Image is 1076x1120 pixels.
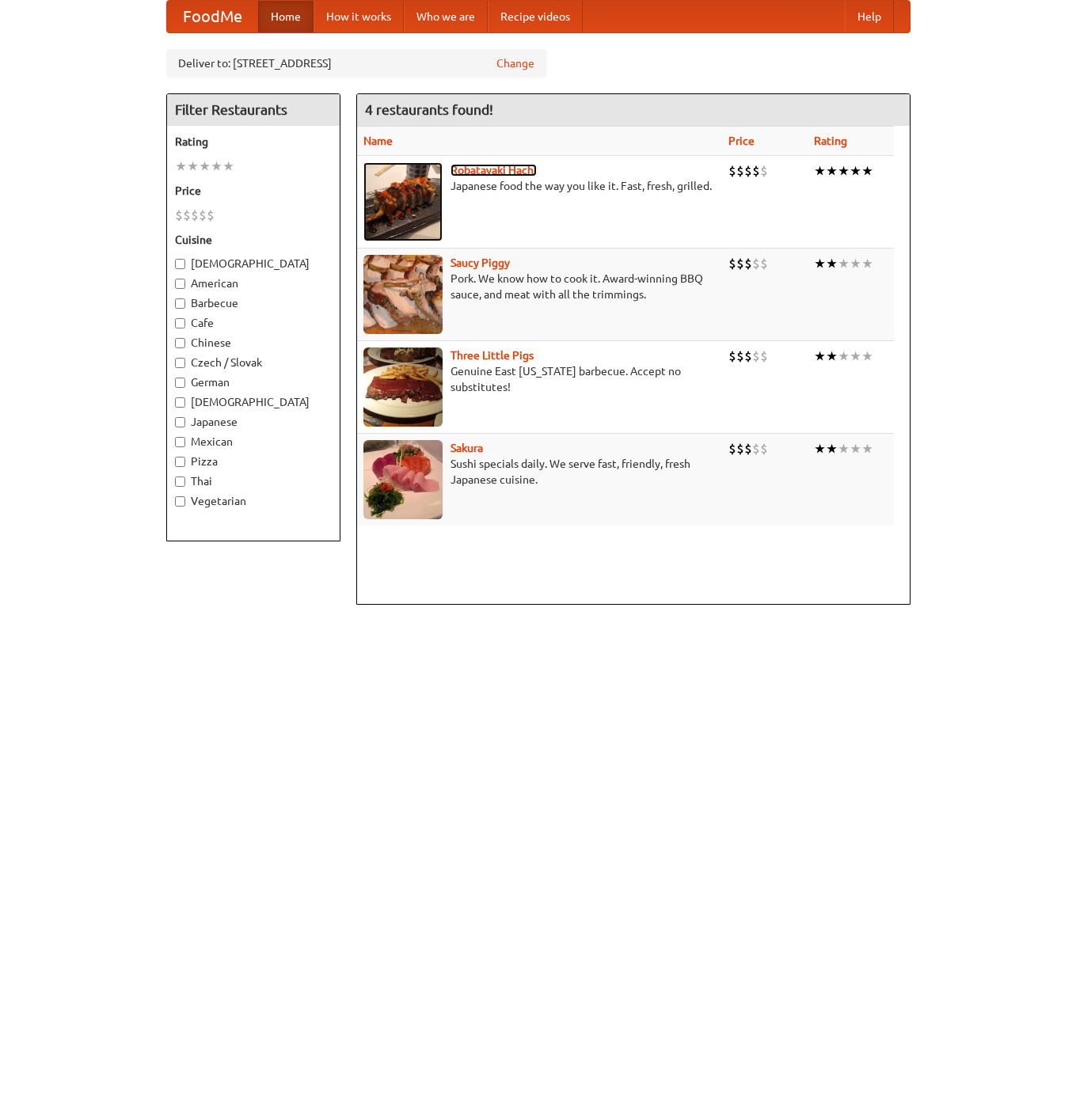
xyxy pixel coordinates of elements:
li: $ [744,440,752,457]
li: $ [760,162,768,180]
label: Vegetarian [175,493,332,509]
li: ★ [187,158,199,175]
a: Change [496,55,534,71]
label: Thai [175,473,332,489]
label: Pizza [175,454,332,469]
li: $ [728,440,736,457]
label: German [175,374,332,390]
h5: Price [175,183,332,199]
input: American [175,279,185,289]
li: ★ [850,255,861,272]
li: ★ [814,347,826,365]
li: $ [752,162,760,180]
li: $ [744,162,752,180]
input: Czech / Slovak [175,358,185,368]
a: Name [363,135,393,147]
label: [DEMOGRAPHIC_DATA] [175,394,332,410]
li: $ [744,347,752,365]
li: ★ [199,158,211,175]
li: ★ [838,440,850,457]
li: ★ [814,255,826,272]
li: ★ [861,255,873,272]
li: $ [728,255,736,272]
li: ★ [826,440,838,457]
label: Cafe [175,315,332,331]
a: Home [258,1,314,32]
a: Robatayaki Hachi [451,164,537,177]
img: littlepigs.jpg [363,347,443,427]
input: Chinese [175,338,185,348]
li: ★ [814,440,826,457]
li: ★ [850,162,861,180]
li: ★ [211,158,222,175]
li: $ [736,440,744,457]
li: ★ [838,162,850,180]
h5: Cuisine [175,232,332,248]
li: $ [752,255,760,272]
li: $ [728,162,736,180]
input: Vegetarian [175,496,185,507]
li: ★ [838,347,850,365]
img: sakura.jpg [363,440,443,519]
label: Japanese [175,414,332,430]
li: $ [760,347,768,365]
li: $ [736,162,744,180]
li: ★ [850,440,861,457]
input: [DEMOGRAPHIC_DATA] [175,397,185,408]
a: Three Little Pigs [451,349,534,362]
li: ★ [838,255,850,272]
p: Sushi specials daily. We serve fast, friendly, fresh Japanese cuisine. [363,456,717,488]
a: Help [845,1,894,32]
p: Pork. We know how to cook it. Award-winning BBQ sauce, and meat with all the trimmings. [363,271,717,302]
li: $ [752,440,760,457]
li: $ [175,207,183,224]
a: Sakura [451,442,483,454]
input: German [175,378,185,388]
img: saucy.jpg [363,255,443,334]
label: Mexican [175,434,332,450]
a: Saucy Piggy [451,256,510,269]
ng-pluralize: 4 restaurants found! [365,102,493,117]
img: robatayaki.jpg [363,162,443,241]
label: Czech / Slovak [175,355,332,370]
label: Chinese [175,335,332,351]
li: ★ [826,347,838,365]
li: $ [191,207,199,224]
div: Deliver to: [STREET_ADDRESS] [166,49,546,78]
label: American [175,275,332,291]
a: Price [728,135,755,147]
li: $ [736,347,744,365]
li: ★ [850,347,861,365]
input: [DEMOGRAPHIC_DATA] [175,259,185,269]
li: $ [728,347,736,365]
li: ★ [861,162,873,180]
li: $ [744,255,752,272]
li: ★ [222,158,234,175]
input: Cafe [175,318,185,328]
input: Mexican [175,437,185,447]
a: Recipe videos [488,1,583,32]
li: $ [207,207,215,224]
li: ★ [826,255,838,272]
label: [DEMOGRAPHIC_DATA] [175,256,332,271]
li: ★ [175,158,187,175]
li: ★ [826,162,838,180]
a: FoodMe [167,1,258,32]
a: Rating [814,135,847,147]
p: Japanese food the way you like it. Fast, fresh, grilled. [363,178,717,194]
h5: Rating [175,134,332,150]
li: ★ [814,162,826,180]
input: Pizza [175,457,185,467]
li: $ [736,255,744,272]
li: $ [183,207,191,224]
li: $ [760,255,768,272]
li: $ [752,347,760,365]
h4: Filter Restaurants [167,94,340,126]
a: Who we are [404,1,488,32]
input: Japanese [175,417,185,427]
li: $ [760,440,768,457]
